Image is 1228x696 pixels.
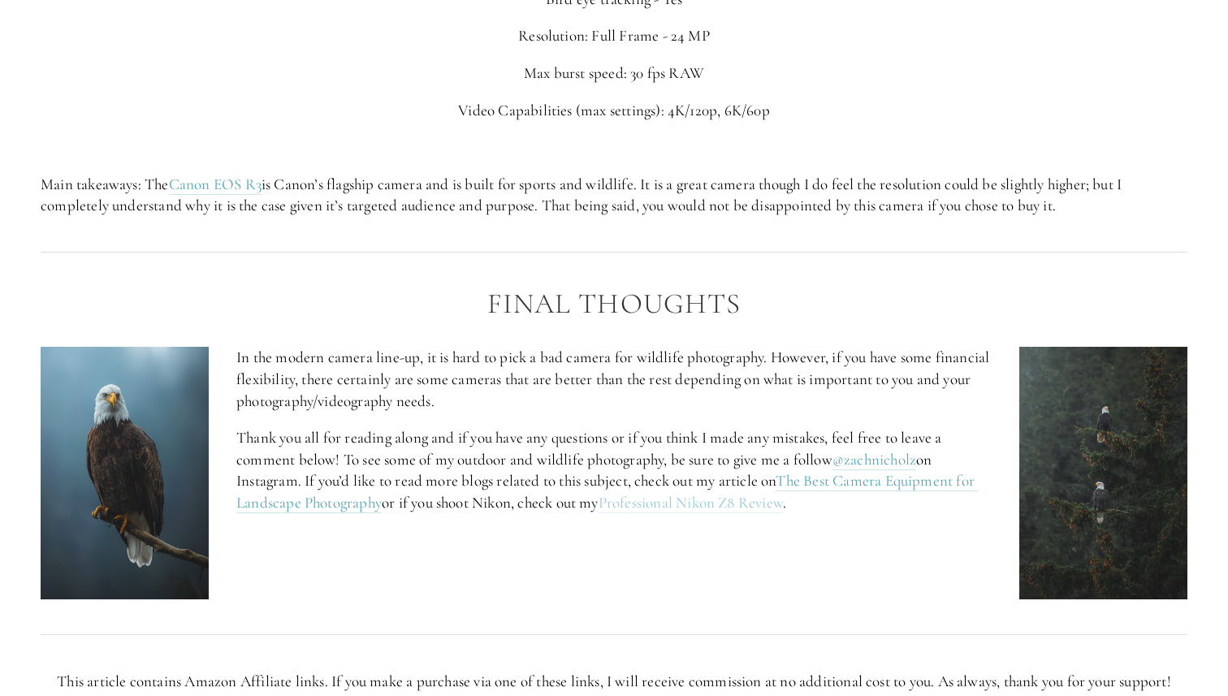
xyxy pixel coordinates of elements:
[41,174,1187,217] p: Main takeaways: The is Canon’s flagship camera and is built for sports and wildlife. It is a grea...
[41,63,1187,84] p: Max burst speed: 30 fps RAW
[41,671,1187,693] p: This article contains Amazon Affiliate links. If you make a purchase via one of these links, I wi...
[41,100,1187,122] p: Video Capabilities (max settings): 4K/120p, 6K/60p
[236,347,992,412] p: In the modern camera line-up, it is hard to pick a bad camera for wildlife photography. However, ...
[41,25,1187,47] p: Resolution: Full Frame - 24 MP
[41,288,1187,320] h2: Final Thoughts
[599,493,783,513] a: Professional Nikon Z8 Review
[832,450,916,470] a: @zachnicholz
[236,471,978,513] a: The Best Camera Equipment for Landscape Photography
[169,175,262,195] a: Canon EOS R3
[236,427,992,513] p: Thank you all for reading along and if you have any questions or if you think I made any mistakes...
